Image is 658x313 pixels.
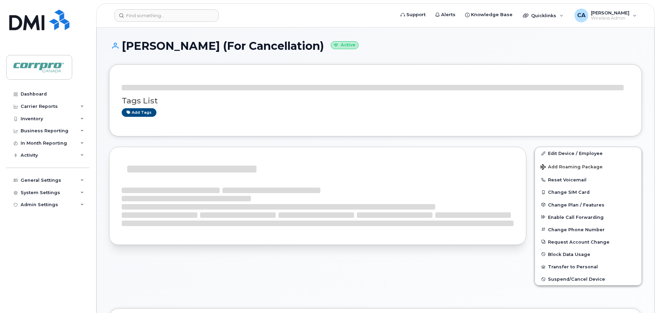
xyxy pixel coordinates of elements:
[548,214,604,220] span: Enable Call Forwarding
[548,277,605,282] span: Suspend/Cancel Device
[535,273,641,285] button: Suspend/Cancel Device
[535,211,641,223] button: Enable Call Forwarding
[535,199,641,211] button: Change Plan / Features
[122,97,629,105] h3: Tags List
[331,41,359,49] small: Active
[535,248,641,260] button: Block Data Usage
[535,147,641,159] a: Edit Device / Employee
[535,174,641,186] button: Reset Voicemail
[535,223,641,236] button: Change Phone Number
[548,202,604,207] span: Change Plan / Features
[109,40,642,52] h1: [PERSON_NAME] (For Cancellation)
[540,164,603,171] span: Add Roaming Package
[535,186,641,198] button: Change SIM Card
[535,159,641,174] button: Add Roaming Package
[535,260,641,273] button: Transfer to Personal
[122,108,156,117] a: Add tags
[535,236,641,248] button: Request Account Change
